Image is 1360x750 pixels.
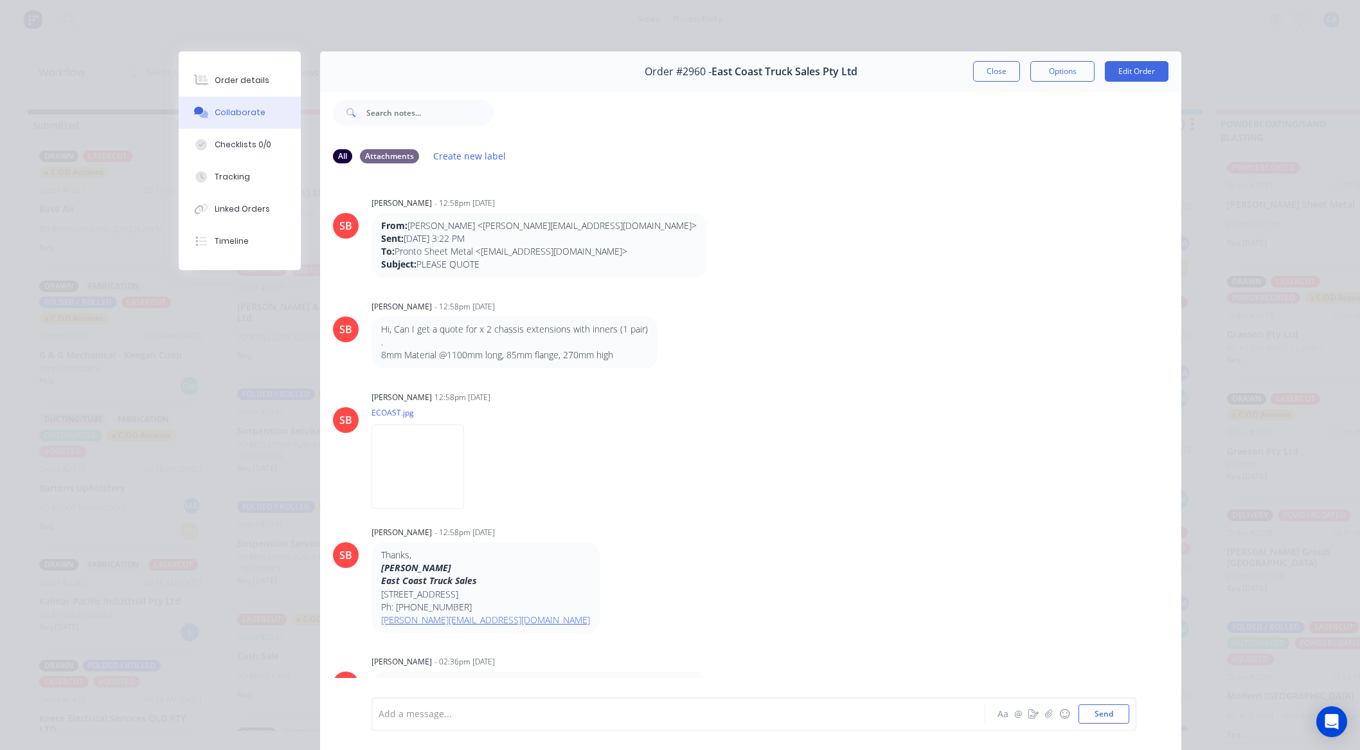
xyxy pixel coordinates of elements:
div: - 12:58pm [DATE] [434,197,495,209]
div: Tracking [215,171,250,183]
div: SB [339,547,352,563]
div: [PERSON_NAME] [371,301,432,313]
div: - 02:36pm [DATE] [434,656,495,668]
div: [PERSON_NAME] [371,527,432,538]
div: SB [339,677,352,692]
div: Checklists 0/0 [215,139,271,151]
p: Ph: [PHONE_NUMBER] [381,601,590,614]
strong: From: [381,219,407,232]
div: 12:58pm [DATE] [434,392,490,403]
div: Linked Orders [215,203,270,215]
p: . [381,336,648,349]
button: Collaborate [179,96,301,129]
p: [STREET_ADDRESS] [381,588,590,601]
div: Order details [215,75,269,86]
div: Attachments [360,149,419,163]
button: Options [1030,61,1095,82]
button: ☺ [1057,706,1072,722]
input: Search notes... [366,100,494,125]
button: @ [1010,706,1026,722]
button: Aa [995,706,1010,722]
strong: [PERSON_NAME] [381,562,451,574]
div: - 12:58pm [DATE] [434,301,495,313]
a: [PERSON_NAME][EMAIL_ADDRESS][DOMAIN_NAME] [381,614,590,626]
div: Collaborate [215,107,265,118]
p: Hi, Can I get a quote for x 2 chassis extensions with inners (1 pair) [381,323,648,336]
div: SB [339,412,352,428]
button: Close [973,61,1020,82]
span: East Coast Truck Sales Pty Ltd [711,66,857,78]
div: [PERSON_NAME] [371,392,432,403]
p: 8mm Material @1100mm long, 85mm flange, 270mm high [381,349,648,361]
div: [PERSON_NAME] [371,656,432,668]
strong: East Coast Truck Sales [381,574,477,587]
button: Linked Orders [179,193,301,225]
div: SB [339,322,352,337]
div: Timeline [215,235,249,247]
div: [PERSON_NAME] [371,197,432,209]
span: Order #2960 - [645,66,711,78]
div: - 12:58pm [DATE] [434,527,495,538]
strong: Sent: [381,232,404,244]
button: Edit Order [1105,61,1168,82]
p: Thanks, [381,549,590,562]
strong: Subject: [381,258,416,270]
div: SB [339,218,352,233]
button: Order details [179,64,301,96]
button: Tracking [179,161,301,193]
p: [PERSON_NAME] <[PERSON_NAME][EMAIL_ADDRESS][DOMAIN_NAME]> [DATE] 3:22 PM Pronto Sheet Metal <[EMA... [381,219,697,271]
button: Checklists 0/0 [179,129,301,161]
div: Open Intercom Messenger [1316,706,1347,737]
div: All [333,149,352,163]
strong: To: [381,245,395,257]
button: Timeline [179,225,301,257]
button: Create new label [427,147,513,165]
button: Send [1078,704,1129,724]
p: ECOAST.jpg [371,407,477,418]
